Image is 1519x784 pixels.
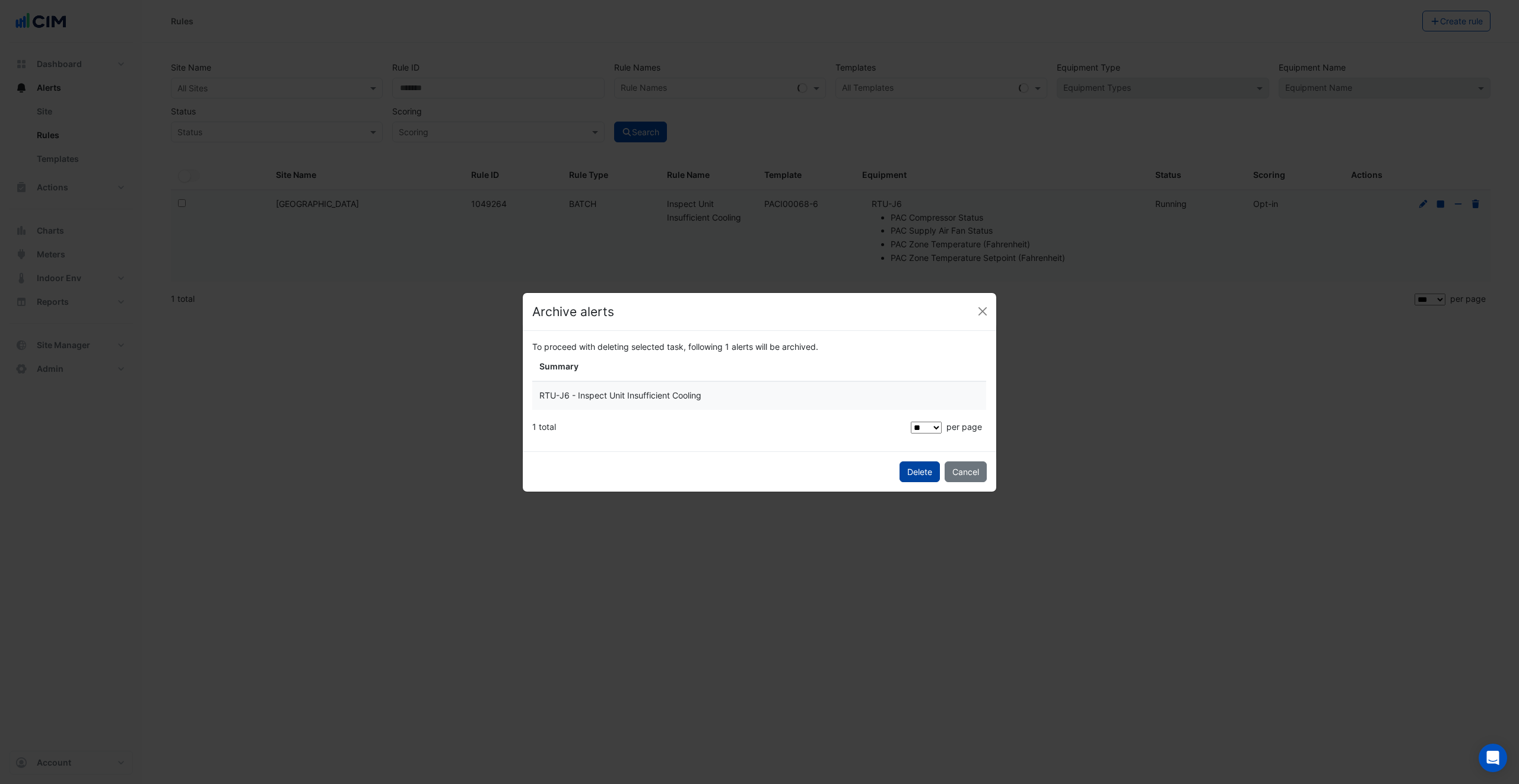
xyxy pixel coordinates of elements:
button: Close [974,302,992,320]
div: To proceed with deleting selected task, following 1 alerts will be archived. [532,340,987,353]
div: Open Intercom Messenger [1479,744,1507,772]
button: Delete [900,461,940,482]
b: Summary [539,361,579,371]
div: 1 total [532,412,908,442]
h4: Archive alerts [532,302,614,321]
span: Delete [907,467,932,477]
span: Cancel [952,467,979,477]
div: RTU-J6 - Inspect Unit Insufficient Cooling [539,389,979,403]
span: per page [946,422,982,432]
button: Cancel [945,461,987,482]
